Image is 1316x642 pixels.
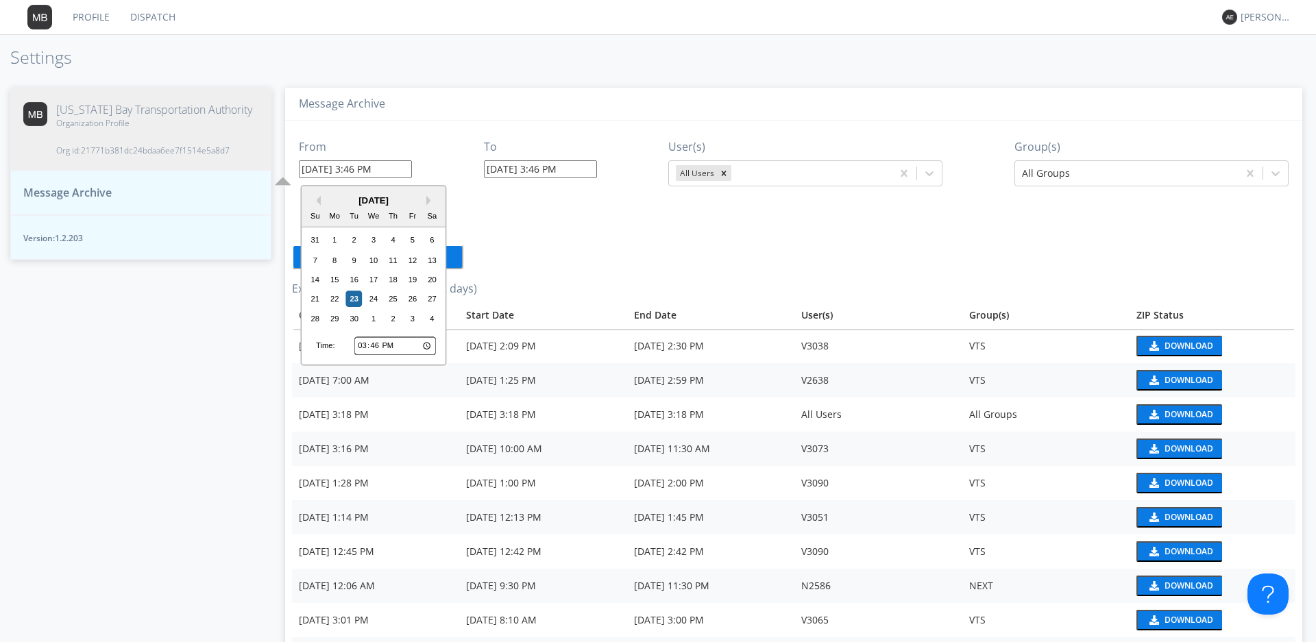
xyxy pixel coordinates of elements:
button: Download [1136,473,1222,493]
div: Download [1165,513,1213,521]
div: [DATE] 3:18 PM [299,408,452,421]
div: Choose Tuesday, September 16th, 2025 [346,271,363,288]
th: Toggle SortBy [1130,301,1295,329]
div: [DATE] 3:18 PM [634,408,788,421]
div: [DATE] [302,194,446,207]
div: V3038 [801,339,955,353]
th: Toggle SortBy [627,301,794,329]
div: Download [1165,582,1213,590]
div: All Users [676,165,716,181]
a: download media buttonDownload [1136,507,1289,528]
img: download media button [1147,478,1159,488]
h3: Group(s) [1014,141,1289,153]
button: Create Zip [292,245,463,269]
div: Sa [424,208,441,225]
div: Download [1165,616,1213,624]
div: Fr [404,208,421,225]
div: [DATE] 1:25 PM [466,373,620,387]
div: Choose Friday, October 3rd, 2025 [404,310,421,327]
div: Choose Tuesday, September 2nd, 2025 [346,232,363,249]
div: Choose Wednesday, September 17th, 2025 [365,271,382,288]
div: Choose Sunday, August 31st, 2025 [307,232,324,249]
div: Choose Friday, September 5th, 2025 [404,232,421,249]
img: download media button [1147,547,1159,556]
div: Choose Sunday, September 14th, 2025 [307,271,324,288]
h3: To [484,141,597,153]
div: V2638 [801,373,955,387]
div: [DATE] 2:09 PM [466,339,620,353]
div: [DATE] 12:06 AM [299,579,452,593]
div: Choose Thursday, September 18th, 2025 [385,271,402,288]
div: [DATE] 7:00 AM [299,373,452,387]
div: Download [1165,445,1213,453]
img: 373638.png [27,5,52,29]
a: download media buttonDownload [1136,576,1289,596]
div: Download [1165,376,1213,384]
iframe: Toggle Customer Support [1247,573,1289,615]
a: download media buttonDownload [1136,370,1289,391]
div: [DATE] 3:01 PM [299,613,452,627]
div: [DATE] 3:16 PM [299,442,452,456]
div: Choose Monday, September 29th, 2025 [326,310,343,327]
div: [DATE] 1:14 PM [299,510,452,524]
img: 373638.png [23,102,47,126]
div: Choose Wednesday, September 3rd, 2025 [365,232,382,249]
div: Choose Thursday, September 4th, 2025 [385,232,402,249]
div: Choose Tuesday, September 30th, 2025 [346,310,363,327]
a: download media buttonDownload [1136,541,1289,562]
button: Download [1136,610,1222,630]
button: Download [1136,370,1222,391]
div: [DATE] 3:18 PM [466,408,620,421]
img: 373638.png [1222,10,1237,25]
button: Download [1136,507,1222,528]
div: Download [1165,410,1213,419]
span: [US_STATE] Bay Transportation Authority [56,102,252,118]
div: Choose Monday, September 1st, 2025 [326,232,343,249]
h3: User(s) [668,141,942,153]
div: Download [1165,547,1213,556]
div: VTS [969,613,1123,627]
div: Choose Sunday, September 21st, 2025 [307,291,324,308]
div: [DATE] 1:45 PM [634,510,788,524]
th: Toggle SortBy [292,301,459,329]
span: Version: 1.2.203 [23,232,258,244]
div: Choose Tuesday, September 9th, 2025 [346,252,363,269]
div: We [365,208,382,225]
div: [DATE] 12:42 PM [466,545,620,558]
div: Choose Friday, September 26th, 2025 [404,291,421,308]
div: [DATE] 1:00 PM [466,476,620,490]
th: Group(s) [962,301,1130,329]
div: Remove All Users [716,165,731,181]
div: Choose Monday, September 8th, 2025 [326,252,343,269]
div: Choose Saturday, October 4th, 2025 [424,310,441,327]
div: V3065 [801,613,955,627]
button: Download [1136,336,1222,356]
div: Choose Sunday, September 28th, 2025 [307,310,324,327]
div: Choose Thursday, September 11th, 2025 [385,252,402,269]
div: V3073 [801,442,955,456]
div: Choose Saturday, September 6th, 2025 [424,232,441,249]
img: download media button [1147,410,1159,419]
div: V3090 [801,545,955,558]
button: Next Month [426,196,436,206]
div: Choose Saturday, September 13th, 2025 [424,252,441,269]
div: V3051 [801,510,955,524]
img: download media button [1147,375,1159,385]
div: Choose Sunday, September 7th, 2025 [307,252,324,269]
div: Choose Wednesday, September 24th, 2025 [365,291,382,308]
div: [DATE] 10:00 AM [466,442,620,456]
div: Tu [346,208,363,225]
div: [DATE] 2:30 PM [634,339,788,353]
div: Choose Monday, September 22nd, 2025 [326,291,343,308]
div: Choose Wednesday, October 1st, 2025 [365,310,382,327]
img: download media button [1147,341,1159,351]
a: download media buttonDownload [1136,439,1289,459]
img: download media button [1147,444,1159,454]
div: Mo [326,208,343,225]
div: Choose Tuesday, September 23rd, 2025 [346,291,363,308]
div: [DATE] 1:28 PM [299,476,452,490]
img: download media button [1147,513,1159,522]
div: [DATE] 12:13 PM [466,510,620,524]
a: download media buttonDownload [1136,404,1289,425]
span: Org id: 21771b381dc24bdaa6ee7f1514e5a8d7 [56,145,252,156]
